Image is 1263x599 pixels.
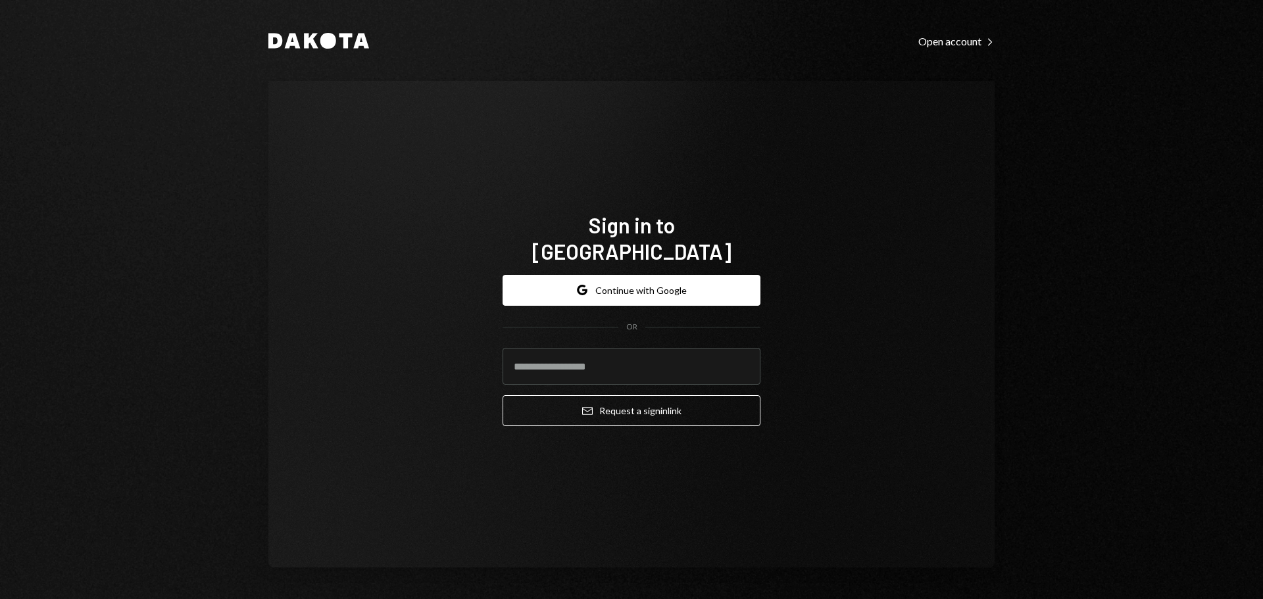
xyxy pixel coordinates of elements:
button: Continue with Google [503,275,760,306]
div: Open account [918,35,995,48]
h1: Sign in to [GEOGRAPHIC_DATA] [503,212,760,264]
div: OR [626,322,637,333]
a: Open account [918,34,995,48]
button: Request a signinlink [503,395,760,426]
